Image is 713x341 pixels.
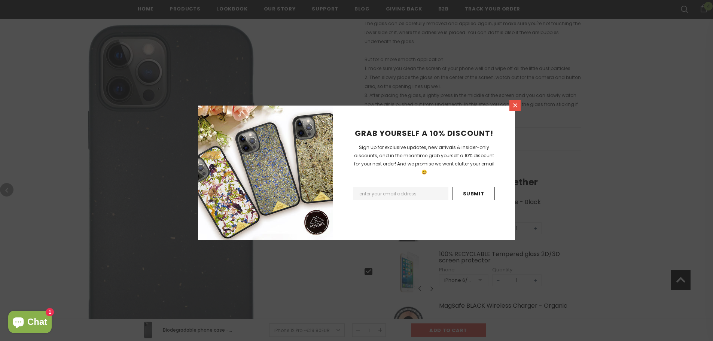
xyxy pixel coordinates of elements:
[355,128,493,138] span: GRAB YOURSELF A 10% DISCOUNT!
[353,187,448,200] input: Email Address
[452,187,495,200] input: Submit
[6,311,54,335] inbox-online-store-chat: Shopify online store chat
[354,144,494,175] span: Sign Up for exclusive updates, new arrivals & insider-only discounts, and in the meantime grab yo...
[509,100,521,111] a: Close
